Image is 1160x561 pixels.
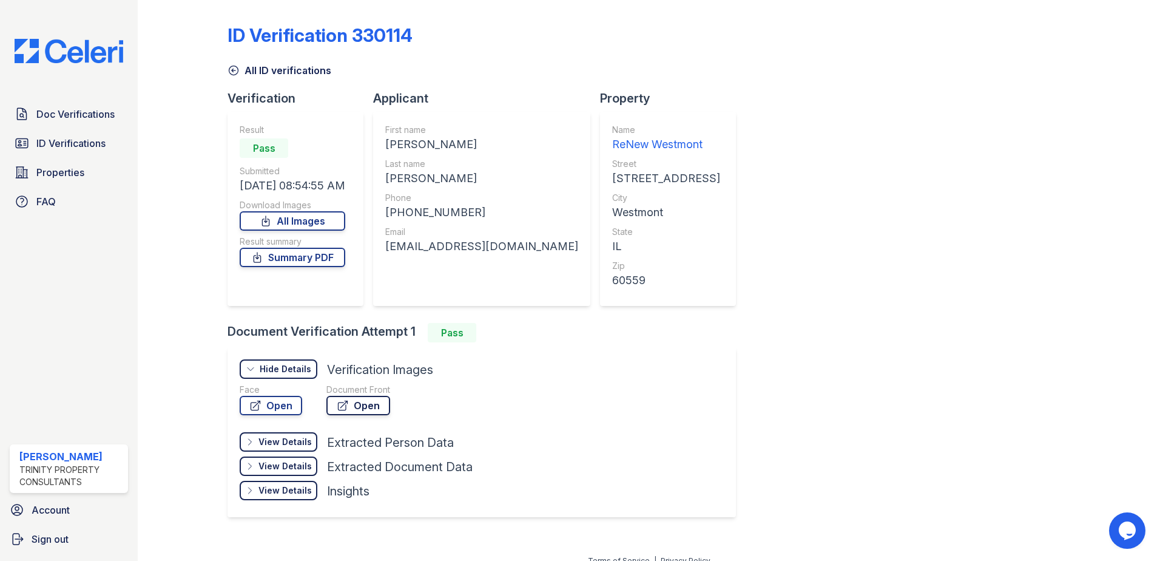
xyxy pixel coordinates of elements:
div: Download Images [240,199,345,211]
div: [PERSON_NAME] [19,449,123,464]
div: Zip [612,260,720,272]
iframe: chat widget [1109,512,1148,549]
span: ID Verifications [36,136,106,151]
div: Name [612,124,720,136]
div: Email [385,226,578,238]
div: Property [600,90,746,107]
a: ID Verifications [10,131,128,155]
a: Open [240,396,302,415]
div: State [612,226,720,238]
div: Result summary [240,236,345,248]
div: [PERSON_NAME] [385,136,578,153]
div: Document Front [326,384,390,396]
div: ReNew Westmont [612,136,720,153]
div: IL [612,238,720,255]
span: FAQ [36,194,56,209]
div: Last name [385,158,578,170]
div: [DATE] 08:54:55 AM [240,177,345,194]
div: [PERSON_NAME] [385,170,578,187]
a: Summary PDF [240,248,345,267]
a: Doc Verifications [10,102,128,126]
span: Sign out [32,532,69,546]
div: 60559 [612,272,720,289]
div: City [612,192,720,204]
div: Applicant [373,90,600,107]
span: Account [32,503,70,517]
img: CE_Logo_Blue-a8612792a0a2168367f1c8372b55b34899dd931a85d93a1a3d3e32e68fde9ad4.png [5,39,133,63]
span: Doc Verifications [36,107,115,121]
div: Extracted Document Data [327,458,473,475]
div: Verification [228,90,373,107]
div: First name [385,124,578,136]
div: View Details [258,436,312,448]
a: All ID verifications [228,63,331,78]
a: FAQ [10,189,128,214]
div: Face [240,384,302,396]
div: Result [240,124,345,136]
div: [EMAIL_ADDRESS][DOMAIN_NAME] [385,238,578,255]
a: Open [326,396,390,415]
div: Pass [240,138,288,158]
a: Account [5,498,133,522]
div: [STREET_ADDRESS] [612,170,720,187]
a: All Images [240,211,345,231]
div: Westmont [612,204,720,221]
div: Trinity Property Consultants [19,464,123,488]
div: Document Verification Attempt 1 [228,323,746,342]
div: Submitted [240,165,345,177]
div: View Details [258,484,312,497]
div: ID Verification 330114 [228,24,413,46]
span: Properties [36,165,84,180]
div: View Details [258,460,312,472]
div: [PHONE_NUMBER] [385,204,578,221]
div: Hide Details [260,363,311,375]
a: Name ReNew Westmont [612,124,720,153]
div: Phone [385,192,578,204]
div: Insights [327,483,369,500]
a: Properties [10,160,128,185]
div: Extracted Person Data [327,434,454,451]
div: Street [612,158,720,170]
div: Pass [428,323,476,342]
a: Sign out [5,527,133,551]
div: Verification Images [327,361,433,378]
